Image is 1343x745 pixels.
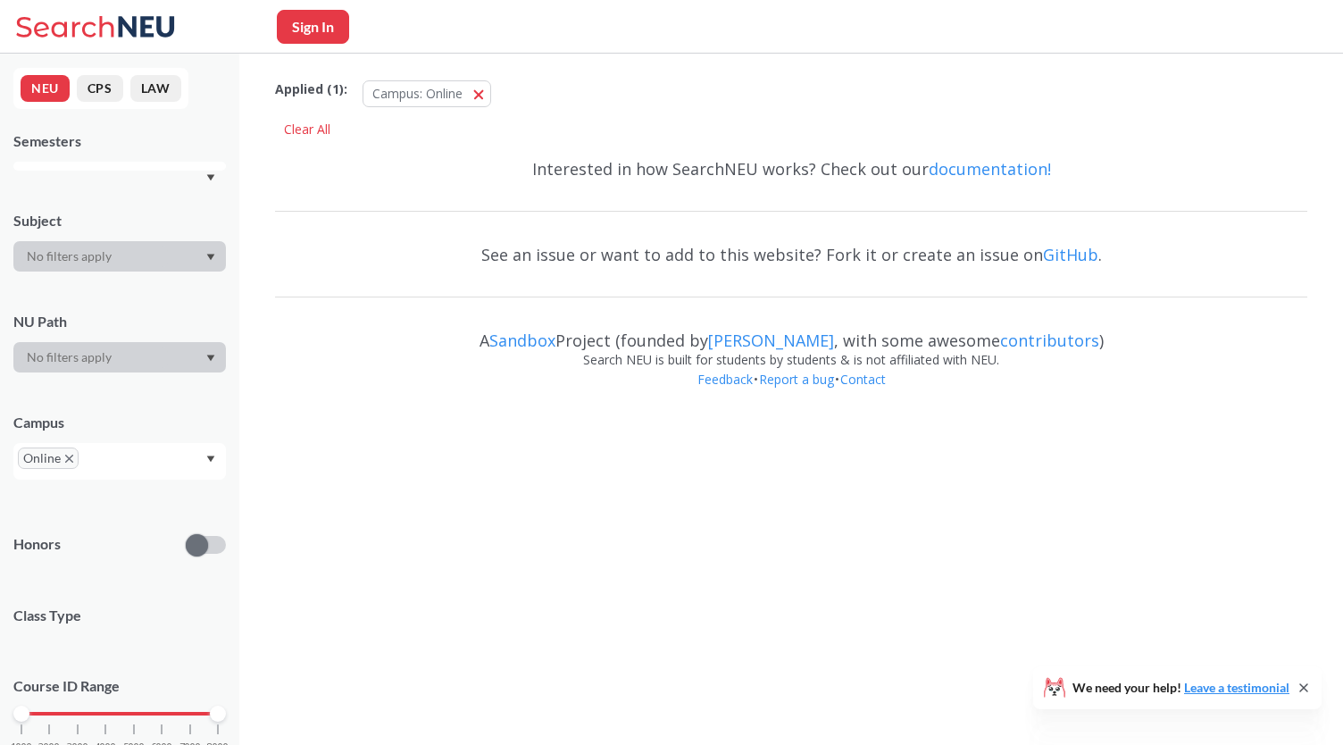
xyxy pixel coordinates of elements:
[275,143,1307,195] div: Interested in how SearchNEU works? Check out our
[13,606,226,625] span: Class Type
[275,116,339,143] div: Clear All
[1072,682,1289,694] span: We need your help!
[206,254,215,261] svg: Dropdown arrow
[13,443,226,480] div: OnlineX to remove pillDropdown arrow
[758,371,835,388] a: Report a bug
[839,371,887,388] a: Contact
[77,75,123,102] button: CPS
[489,330,555,351] a: Sandbox
[13,211,226,230] div: Subject
[275,80,347,99] span: Applied ( 1 ):
[13,534,61,555] p: Honors
[1184,680,1289,695] a: Leave a testimonial
[13,413,226,432] div: Campus
[206,355,215,362] svg: Dropdown arrow
[13,312,226,331] div: NU Path
[1043,244,1098,265] a: GitHub
[363,80,491,107] button: Campus: Online
[697,371,754,388] a: Feedback
[275,370,1307,416] div: • •
[13,342,226,372] div: Dropdown arrow
[275,314,1307,350] div: A Project (founded by , with some awesome )
[13,131,226,151] div: Semesters
[275,350,1307,370] div: Search NEU is built for students by students & is not affiliated with NEU.
[130,75,181,102] button: LAW
[206,456,215,463] svg: Dropdown arrow
[13,676,226,697] p: Course ID Range
[929,158,1051,180] a: documentation!
[13,241,226,272] div: Dropdown arrow
[372,85,463,102] span: Campus: Online
[1000,330,1099,351] a: contributors
[18,448,79,469] span: OnlineX to remove pill
[206,174,215,181] svg: Dropdown arrow
[277,10,349,44] button: Sign In
[275,229,1307,280] div: See an issue or want to add to this website? Fork it or create an issue on .
[21,75,70,102] button: NEU
[65,455,73,463] svg: X to remove pill
[708,330,834,351] a: [PERSON_NAME]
